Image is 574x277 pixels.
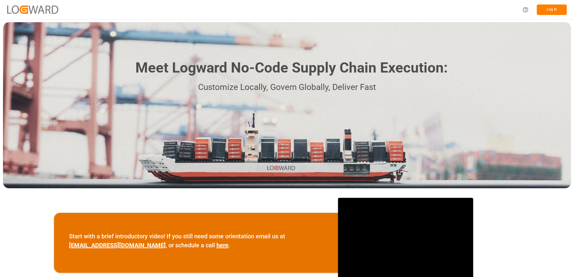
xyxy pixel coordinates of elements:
button: Help Center [519,3,532,16]
button: Log In [537,4,567,15]
h1: Meet Logward No-Code Supply Chain Execution: [135,57,448,79]
a: here [216,242,228,249]
img: Logward_new_orange.png [7,5,58,13]
p: Customize Locally, Govern Globally, Deliver Fast [126,81,448,94]
p: Start with a brief introductory video! If you still need some orientation email us at , or schedu... [69,232,323,250]
a: [EMAIL_ADDRESS][DOMAIN_NAME] [69,242,166,249]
